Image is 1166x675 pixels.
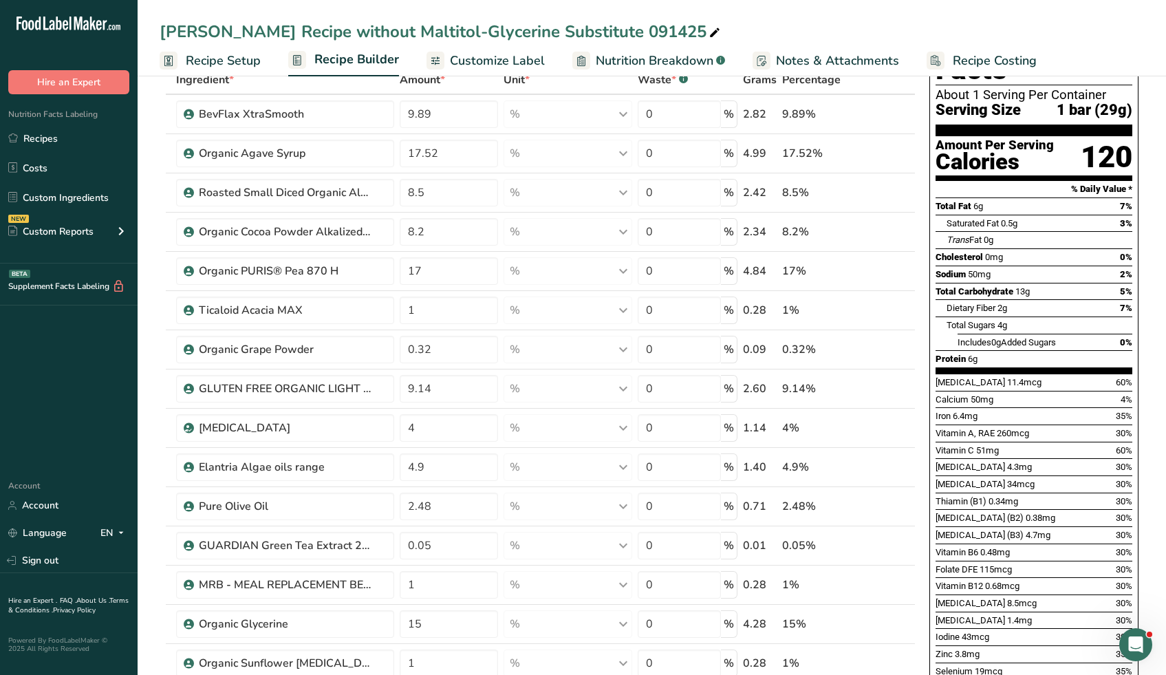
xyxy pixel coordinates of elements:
span: 11.4mcg [1007,377,1041,387]
span: 2% [1120,269,1132,279]
div: 2.42 [743,184,777,201]
div: 8.5% [782,184,850,201]
span: Thiamin (B1) [936,496,986,506]
span: 30% [1116,479,1132,489]
a: Recipe Costing [927,45,1037,76]
span: 115mcg [980,564,1012,575]
a: Hire an Expert . [8,596,57,606]
div: 0.28 [743,302,777,319]
span: Vitamin A, RAE [936,428,995,438]
span: Total Sugars [947,320,995,330]
a: About Us . [76,596,109,606]
div: 1.40 [743,459,777,475]
span: Calcium [936,394,969,405]
div: 0.09 [743,341,777,358]
span: [MEDICAL_DATA] (B2) [936,513,1024,523]
div: Organic Cocoa Powder Alkalized 10/12 Silver [199,224,371,240]
span: Folate DFE [936,564,978,575]
span: Dietary Fiber [947,303,995,313]
div: NEW [8,215,29,223]
div: Waste [638,72,688,88]
a: Recipe Builder [288,44,399,77]
span: [MEDICAL_DATA] (B3) [936,530,1024,540]
span: 30% [1116,496,1132,506]
span: 0% [1120,252,1132,262]
button: Hire an Expert [8,70,129,94]
div: 9.14% [782,381,850,397]
span: [MEDICAL_DATA] [936,479,1005,489]
div: 1% [782,302,850,319]
span: Fat [947,235,982,245]
div: 8.2% [782,224,850,240]
div: 2.48% [782,498,850,515]
span: [MEDICAL_DATA] [936,598,1005,608]
span: 1 bar (29g) [1057,102,1132,119]
span: Vitamin B12 [936,581,983,591]
span: Serving Size [936,102,1021,119]
div: 1% [782,655,850,672]
span: Recipe Setup [186,52,261,70]
div: 2.60 [743,381,777,397]
span: Total Fat [936,201,971,211]
span: 0g [991,337,1001,347]
span: 5% [1120,286,1132,297]
div: BevFlax XtraSmooth [199,106,371,122]
div: 4.99 [743,145,777,162]
section: % Daily Value * [936,181,1132,197]
span: 7% [1120,303,1132,313]
div: 0.01 [743,537,777,554]
span: 0.5g [1001,218,1017,228]
div: 4.84 [743,263,777,279]
span: Grams [743,72,777,88]
span: 51mg [976,445,999,456]
span: 4g [997,320,1007,330]
span: 4.3mg [1007,462,1032,472]
span: Sodium [936,269,966,279]
span: 8.5mcg [1007,598,1037,608]
div: Organic Sunflower [MEDICAL_DATA] Liquid - LECICO Sun 400 Organic [199,655,371,672]
span: 30% [1116,598,1132,608]
span: 60% [1116,445,1132,456]
div: About 1 Serving Per Container [936,88,1132,102]
span: Unit [504,72,530,88]
a: FAQ . [60,596,76,606]
a: Customize Label [427,45,545,76]
span: Iodine [936,632,960,642]
div: GUARDIAN Green Tea Extract 20S [199,537,371,554]
div: 0.28 [743,655,777,672]
span: 30% [1116,615,1132,625]
span: Zinc [936,649,953,659]
div: 0.28 [743,577,777,593]
span: Total Carbohydrate [936,286,1013,297]
div: 4% [782,420,850,436]
a: Privacy Policy [53,606,96,615]
span: [MEDICAL_DATA] [936,615,1005,625]
span: 0g [984,235,993,245]
span: Iron [936,411,951,421]
span: 30% [1116,632,1132,642]
span: 50mg [971,394,993,405]
div: BETA [9,270,30,278]
div: 2.34 [743,224,777,240]
a: Language [8,521,67,545]
span: 34mcg [1007,479,1035,489]
div: Custom Reports [8,224,94,239]
span: Customize Label [450,52,545,70]
span: 30% [1116,547,1132,557]
div: 17% [782,263,850,279]
span: 30% [1116,581,1132,591]
span: 7% [1120,201,1132,211]
span: 30% [1116,513,1132,523]
span: 60% [1116,377,1132,387]
span: 4% [1121,394,1132,405]
div: 4.9% [782,459,850,475]
div: EN [100,525,129,542]
span: Protein [936,354,966,364]
span: 0.68mcg [985,581,1019,591]
div: Powered By FoodLabelMaker © 2025 All Rights Reserved [8,636,129,653]
span: 30% [1116,428,1132,438]
div: Organic PURIS® Pea 870 H [199,263,371,279]
a: Terms & Conditions . [8,596,129,615]
div: Organic Grape Powder [199,341,371,358]
span: 0.48mg [980,547,1010,557]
